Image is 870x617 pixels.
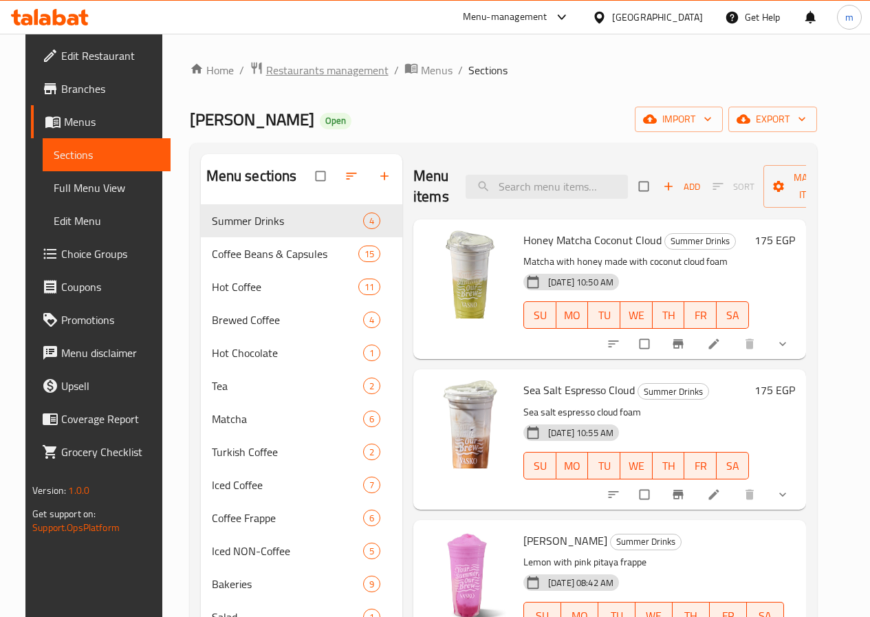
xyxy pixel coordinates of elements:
[190,104,314,135] span: [PERSON_NAME]
[31,105,171,138] a: Menus
[653,452,685,479] button: TH
[31,336,171,369] a: Menu disclaimer
[364,347,380,360] span: 1
[588,301,620,329] button: TU
[631,173,660,199] span: Select section
[61,312,160,328] span: Promotions
[363,444,380,460] div: items
[31,402,171,435] a: Coverage Report
[31,72,171,105] a: Branches
[404,61,453,79] a: Menus
[660,176,704,197] button: Add
[212,345,363,361] span: Hot Chocolate
[43,171,171,204] a: Full Menu View
[212,576,363,592] span: Bakeries
[646,111,712,128] span: import
[363,312,380,328] div: items
[363,543,380,559] div: items
[364,215,380,228] span: 4
[845,10,853,25] span: m
[363,411,380,427] div: items
[543,576,619,589] span: [DATE] 08:42 AM
[364,578,380,591] span: 9
[707,337,724,351] a: Edit menu item
[212,510,363,526] span: Coffee Frappe
[31,39,171,72] a: Edit Restaurant
[54,180,160,196] span: Full Menu View
[201,237,402,270] div: Coffee Beans & Capsules15
[394,62,399,78] li: /
[31,303,171,336] a: Promotions
[523,452,556,479] button: SU
[728,107,817,132] button: export
[658,456,679,476] span: TH
[201,435,402,468] div: Turkish Coffee2
[358,246,380,262] div: items
[31,435,171,468] a: Grocery Checklist
[363,510,380,526] div: items
[61,279,160,295] span: Coupons
[543,426,619,440] span: [DATE] 10:55 AM
[363,477,380,493] div: items
[684,452,717,479] button: FR
[543,276,619,289] span: [DATE] 10:50 AM
[190,61,817,79] nav: breadcrumb
[466,175,628,199] input: search
[707,488,724,501] a: Edit menu item
[32,481,66,499] span: Version:
[363,345,380,361] div: items
[523,230,662,250] span: Honey Matcha Coconut Cloud
[61,47,160,64] span: Edit Restaurant
[61,246,160,262] span: Choice Groups
[250,61,389,79] a: Restaurants management
[61,80,160,97] span: Branches
[201,468,402,501] div: Iced Coffee7
[611,534,681,550] span: Summer Drinks
[638,383,709,400] div: Summer Drinks
[190,62,234,78] a: Home
[754,380,795,400] h6: 175 EGP
[61,378,160,394] span: Upsell
[201,534,402,567] div: Iced NON-Coffee5
[266,62,389,78] span: Restaurants management
[239,62,244,78] li: /
[660,176,704,197] span: Add item
[458,62,463,78] li: /
[704,176,763,197] span: Select section first
[212,444,363,460] div: Turkish Coffee
[620,452,653,479] button: WE
[201,303,402,336] div: Brewed Coffee4
[212,279,358,295] span: Hot Coffee
[364,413,380,426] span: 6
[598,479,631,510] button: sort-choices
[523,301,556,329] button: SU
[754,230,795,250] h6: 175 EGP
[364,446,380,459] span: 2
[359,248,380,261] span: 15
[364,314,380,327] span: 4
[413,166,449,207] h2: Menu items
[594,305,615,325] span: TU
[626,456,647,476] span: WE
[690,305,711,325] span: FR
[610,534,682,550] div: Summer Drinks
[562,305,583,325] span: MO
[468,62,508,78] span: Sections
[631,481,660,508] span: Select to update
[722,305,743,325] span: SA
[212,378,363,394] span: Tea
[212,477,363,493] div: Iced Coffee
[64,113,160,130] span: Menus
[201,402,402,435] div: Matcha6
[530,456,551,476] span: SU
[774,169,850,204] span: Manage items
[626,305,647,325] span: WE
[658,305,679,325] span: TH
[212,246,358,262] div: Coffee Beans & Capsules
[735,479,768,510] button: delete
[562,456,583,476] span: MO
[768,329,801,359] button: show more
[320,113,351,129] div: Open
[369,161,402,191] button: Add section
